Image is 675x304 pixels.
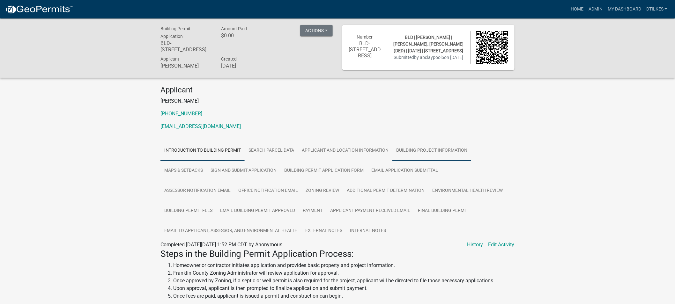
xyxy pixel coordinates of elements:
h3: Steps in the Building Permit Application Process: [160,249,515,259]
h4: Applicant [160,85,515,95]
h6: BLD-[STREET_ADDRESS] [160,40,211,52]
a: Environmental Health Review [428,181,507,201]
a: Maps & Setbacks [160,161,207,181]
a: dtilkes [644,3,670,15]
a: Email Building Permit Approved [216,201,299,221]
a: Sign and Submit Application [207,161,280,181]
a: Final Building Permit [414,201,472,221]
a: [PHONE_NUMBER] [160,111,202,117]
a: [EMAIL_ADDRESS][DOMAIN_NAME] [160,123,241,129]
span: Submitted on [DATE] [394,55,463,60]
span: Created [221,56,237,62]
li: Homeowner or contractor initiates application and provides basic property and project information. [173,262,515,269]
a: Edit Activity [488,241,515,249]
a: Introduction to Building Permit [160,141,245,161]
span: by abclaypool5 [414,55,444,60]
a: Home [568,3,586,15]
a: History [467,241,483,249]
h6: [DATE] [221,63,272,69]
a: Internal Notes [346,221,390,241]
span: BLD | [PERSON_NAME] | [PERSON_NAME], [PERSON_NAME] (DED) | [DATE] | [STREET_ADDRESS] [393,35,464,53]
a: Assessor Notification Email [160,181,234,201]
a: Search Parcel Data [245,141,298,161]
a: Applicant and Location Information [298,141,392,161]
p: [PERSON_NAME] [160,97,515,105]
span: Amount Paid [221,26,247,31]
a: Payment [299,201,326,221]
button: Actions [300,25,333,36]
a: Admin [586,3,605,15]
a: Building Permit Fees [160,201,216,221]
img: QR code [476,31,508,64]
li: Upon approval, applicant is then prompted to finalize application and submit payment. [173,285,515,292]
a: Building Permit Application Form [280,161,367,181]
h6: $0.00 [221,33,272,39]
li: Franklin County Zoning Administrator will review application for approval. [173,269,515,277]
a: Building Project Information [392,141,471,161]
a: Email to Applicant, Assessor, and Environmental Health [160,221,301,241]
a: Applicant Payment Received Email [326,201,414,221]
li: Once fees are paid, applicant is issued a permit and construction can begin. [173,292,515,300]
span: Completed [DATE][DATE] 1:52 PM CDT by Anonymous [160,242,282,248]
span: Building Permit Application [160,26,190,39]
a: My Dashboard [605,3,644,15]
span: Applicant [160,56,179,62]
a: Office Notification Email [234,181,302,201]
a: Additional Permit Determination [343,181,428,201]
a: Email Application Submittal [367,161,442,181]
li: Once approved by Zoning, if a septic or well permit is also required for the project, applicant w... [173,277,515,285]
h6: BLD-[STREET_ADDRESS] [349,40,381,59]
span: Number [357,34,373,40]
h6: [PERSON_NAME] [160,63,211,69]
a: External Notes [301,221,346,241]
a: Zoning Review [302,181,343,201]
